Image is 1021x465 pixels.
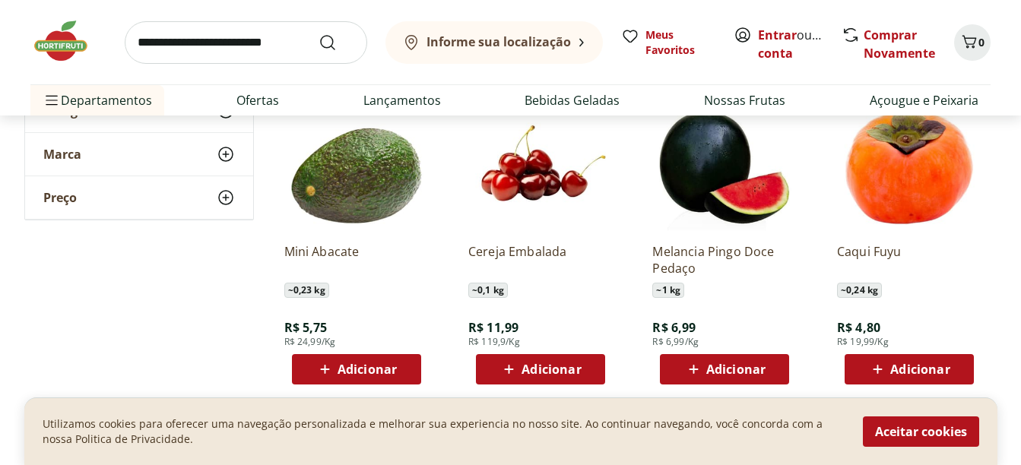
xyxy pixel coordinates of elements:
[863,416,979,447] button: Aceitar cookies
[476,354,605,384] button: Adicionar
[30,18,106,64] img: Hortifruti
[525,91,620,109] a: Bebidas Geladas
[890,363,950,375] span: Adicionar
[652,243,797,277] a: Melancia Pingo Doce Pedaço
[468,283,508,298] span: ~ 0,1 kg
[837,336,889,348] span: R$ 19,99/Kg
[706,363,766,375] span: Adicionar
[468,87,613,231] img: Cereja Embalada
[758,27,842,62] a: Criar conta
[837,87,981,231] img: Caqui Fuyu
[652,319,696,336] span: R$ 6,99
[236,91,279,109] a: Ofertas
[284,283,329,298] span: ~ 0,23 kg
[522,363,581,375] span: Adicionar
[385,21,603,64] button: Informe sua localização
[43,190,77,205] span: Preço
[338,363,397,375] span: Adicionar
[660,354,789,384] button: Adicionar
[845,354,974,384] button: Adicionar
[645,27,715,58] span: Meus Favoritos
[284,319,328,336] span: R$ 5,75
[284,336,336,348] span: R$ 24,99/Kg
[837,243,981,277] a: Caqui Fuyu
[758,26,826,62] span: ou
[978,35,985,49] span: 0
[864,27,935,62] a: Comprar Novamente
[652,283,684,298] span: ~ 1 kg
[652,87,797,231] img: Melancia Pingo Doce Pedaço
[284,243,429,277] a: Mini Abacate
[426,33,571,50] b: Informe sua localização
[468,243,613,277] a: Cereja Embalada
[284,87,429,231] img: Mini Abacate
[468,336,520,348] span: R$ 119,9/Kg
[870,91,978,109] a: Açougue e Peixaria
[704,91,785,109] a: Nossas Frutas
[758,27,797,43] a: Entrar
[468,319,518,336] span: R$ 11,99
[652,336,699,348] span: R$ 6,99/Kg
[837,283,882,298] span: ~ 0,24 kg
[43,147,81,162] span: Marca
[125,21,367,64] input: search
[292,354,421,384] button: Adicionar
[621,27,715,58] a: Meus Favoritos
[43,82,61,119] button: Menu
[319,33,355,52] button: Submit Search
[25,133,253,176] button: Marca
[25,176,253,219] button: Preço
[954,24,991,61] button: Carrinho
[363,91,441,109] a: Lançamentos
[43,82,152,119] span: Departamentos
[837,319,880,336] span: R$ 4,80
[43,416,845,447] p: Utilizamos cookies para oferecer uma navegação personalizada e melhorar sua experiencia no nosso ...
